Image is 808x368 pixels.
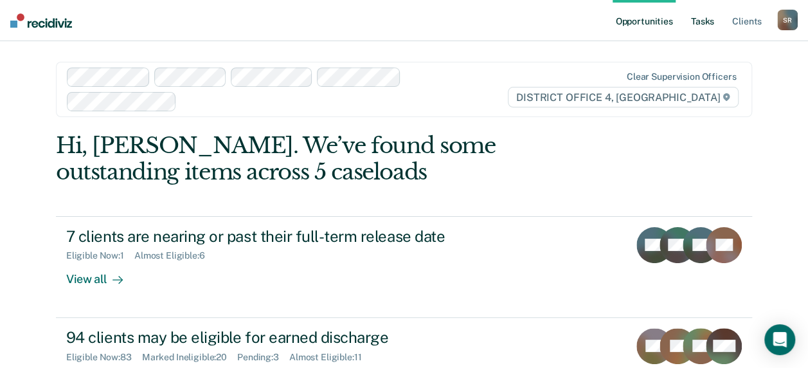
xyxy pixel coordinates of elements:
[66,328,517,347] div: 94 clients may be eligible for earned discharge
[56,133,613,185] div: Hi, [PERSON_NAME]. We’ve found some outstanding items across 5 caseloads
[66,261,138,286] div: View all
[237,352,289,363] div: Pending : 3
[56,216,752,318] a: 7 clients are nearing or past their full-term release dateEligible Now:1Almost Eligible:6View all
[627,71,736,82] div: Clear supervision officers
[289,352,372,363] div: Almost Eligible : 11
[66,352,142,363] div: Eligible Now : 83
[134,250,215,261] div: Almost Eligible : 6
[142,352,237,363] div: Marked Ineligible : 20
[777,10,798,30] div: S R
[10,14,72,28] img: Recidiviz
[764,324,795,355] div: Open Intercom Messenger
[66,227,517,246] div: 7 clients are nearing or past their full-term release date
[66,250,134,261] div: Eligible Now : 1
[777,10,798,30] button: SR
[508,87,739,107] span: DISTRICT OFFICE 4, [GEOGRAPHIC_DATA]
